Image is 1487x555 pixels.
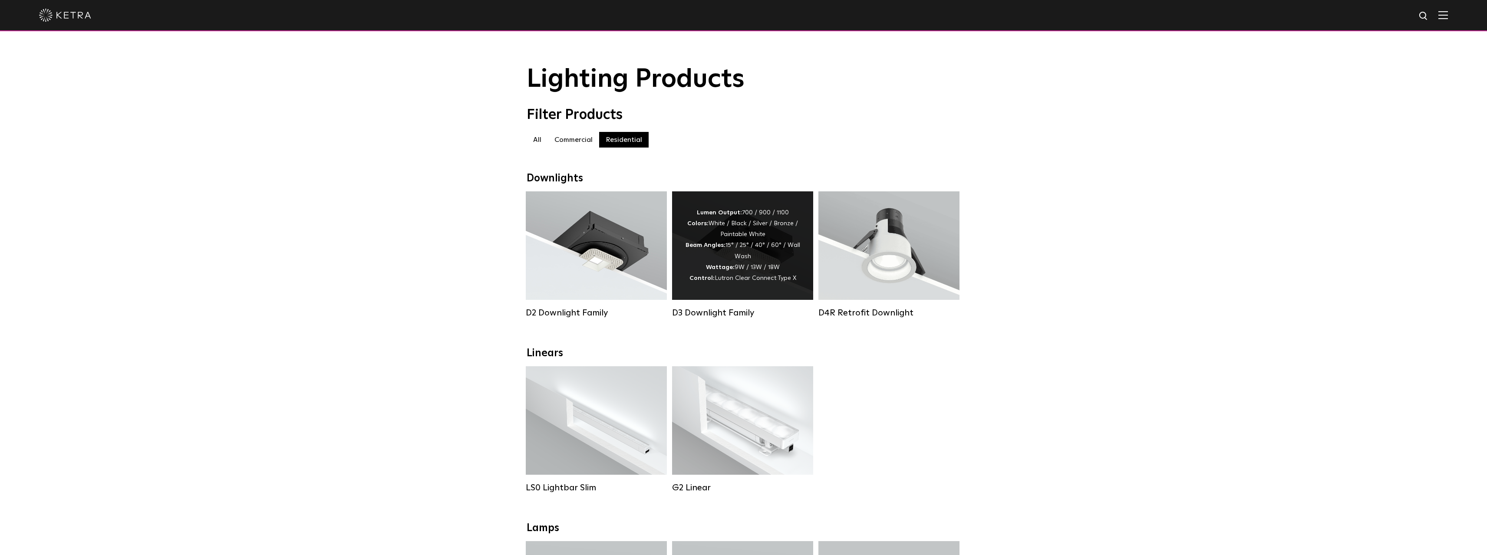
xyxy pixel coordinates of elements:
[706,264,735,270] strong: Wattage:
[689,275,715,281] strong: Control:
[672,191,813,318] a: D3 Downlight Family Lumen Output:700 / 900 / 1100Colors:White / Black / Silver / Bronze / Paintab...
[697,210,742,216] strong: Lumen Output:
[686,242,725,248] strong: Beam Angles:
[818,191,959,318] a: D4R Retrofit Downlight Lumen Output:800Colors:White / BlackBeam Angles:15° / 25° / 40° / 60°Watta...
[526,366,667,493] a: LS0 Lightbar Slim Lumen Output:200 / 350Colors:White / BlackControl:X96 Controller
[1418,11,1429,22] img: search icon
[672,483,813,493] div: G2 Linear
[527,66,745,92] span: Lighting Products
[527,522,961,535] div: Lamps
[526,191,667,318] a: D2 Downlight Family Lumen Output:1200Colors:White / Black / Gloss Black / Silver / Bronze / Silve...
[687,220,709,227] strong: Colors:
[527,132,548,148] label: All
[599,132,649,148] label: Residential
[672,366,813,493] a: G2 Linear Lumen Output:400 / 700 / 1000Colors:WhiteBeam Angles:Flood / [GEOGRAPHIC_DATA] / Narrow...
[527,172,961,185] div: Downlights
[526,308,667,318] div: D2 Downlight Family
[527,107,961,123] div: Filter Products
[1438,11,1448,19] img: Hamburger%20Nav.svg
[818,308,959,318] div: D4R Retrofit Downlight
[39,9,91,22] img: ketra-logo-2019-white
[548,132,599,148] label: Commercial
[527,347,961,360] div: Linears
[685,207,800,284] div: 700 / 900 / 1100 White / Black / Silver / Bronze / Paintable White 15° / 25° / 40° / 60° / Wall W...
[672,308,813,318] div: D3 Downlight Family
[526,483,667,493] div: LS0 Lightbar Slim
[715,275,796,281] span: Lutron Clear Connect Type X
